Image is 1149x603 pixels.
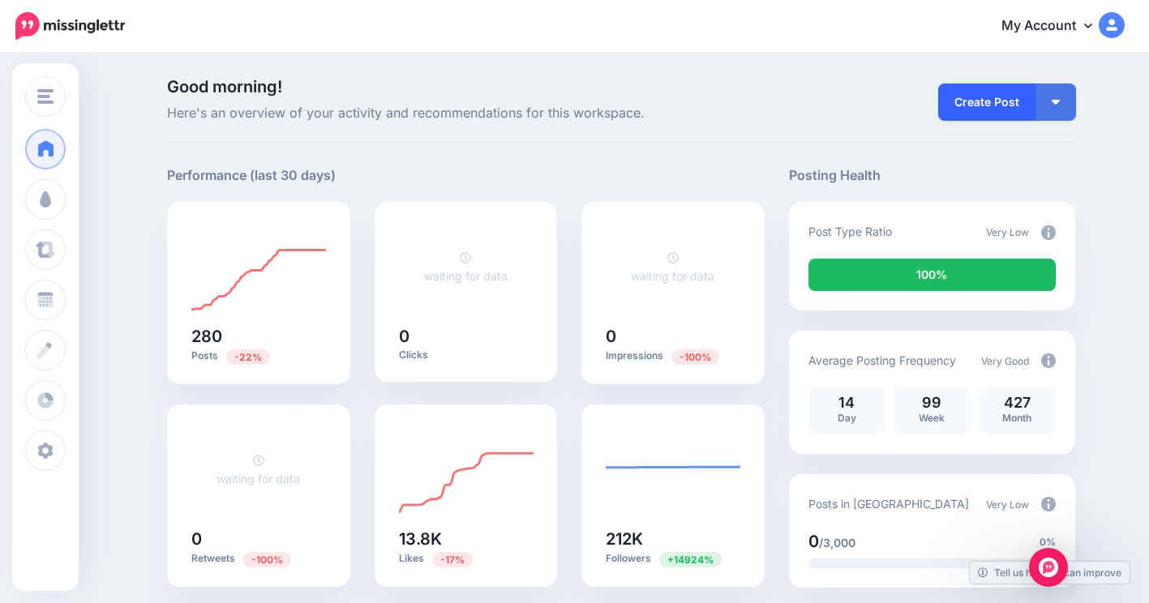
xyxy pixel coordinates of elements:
p: 14 [817,396,877,410]
span: Week [919,412,945,424]
p: Post Type Ratio [808,222,892,241]
span: Good morning! [167,77,282,96]
span: Day [838,412,856,424]
a: My Account [985,6,1125,46]
p: 427 [987,396,1048,410]
img: menu.png [37,89,54,104]
span: 0% [1040,534,1056,550]
p: Retweets [191,551,326,567]
h5: 13.8K [399,531,534,547]
a: waiting for data [631,250,714,283]
img: info-circle-grey.png [1041,353,1056,368]
div: Open Intercom Messenger [1029,548,1068,587]
p: 99 [902,396,963,410]
h5: 212K [606,531,740,547]
img: info-circle-grey.png [1041,225,1056,240]
a: waiting for data [424,250,508,283]
p: Clicks [399,349,534,361]
span: Here's an overview of your activity and recommendations for this workspace. [167,103,765,124]
p: Impressions [606,349,740,364]
p: Average Posting Frequency [808,351,956,370]
h5: Posting Health [789,165,1075,186]
span: Very Good [981,355,1029,367]
a: Create Post [938,83,1035,121]
p: Likes [399,551,534,567]
p: Posts [191,349,326,364]
span: Very Low [986,498,1029,511]
span: Previous period: 7.23K [671,349,719,365]
a: Tell us how we can improve [970,562,1130,584]
span: Very Low [986,226,1029,238]
div: 100% of your posts in the last 30 days were manually created (i.e. were not from Drip Campaigns o... [808,259,1056,291]
a: waiting for data [217,453,300,485]
img: info-circle-grey.png [1041,497,1056,511]
h5: 0 [606,328,740,344]
h5: 280 [191,328,326,344]
h5: 0 [191,531,326,547]
span: Previous period: 1.41K [659,552,722,567]
p: Posts in [GEOGRAPHIC_DATA] [808,494,969,513]
p: Followers [606,551,740,567]
span: /3,000 [819,536,855,550]
span: Month [1002,412,1031,424]
img: arrow-down-white.png [1052,100,1060,105]
h5: Performance (last 30 days) [167,165,336,186]
span: Previous period: 359 [226,349,270,365]
span: Previous period: 10 [243,552,291,567]
h5: 0 [399,328,534,344]
span: 0 [808,532,819,551]
img: Missinglettr [15,12,125,40]
span: Previous period: 16.7K [432,552,473,567]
